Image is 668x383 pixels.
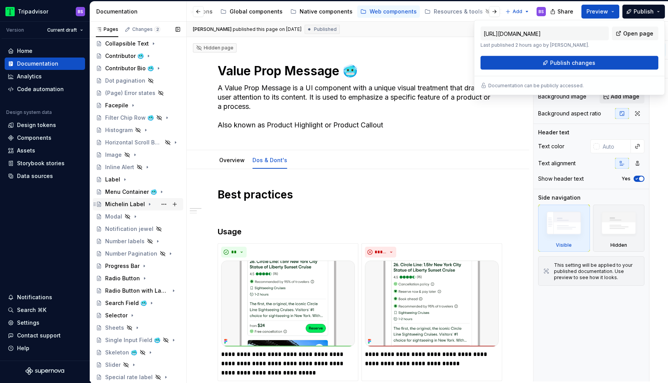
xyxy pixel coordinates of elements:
div: Number Pagination [105,250,157,258]
button: TripadvisorBS [2,3,88,20]
div: Inline Alert [105,163,134,171]
span: Publish [634,8,654,15]
span: Add [513,8,522,15]
div: Components [17,134,51,142]
div: Design system data [6,109,52,115]
h1: Best practices [218,188,498,202]
a: Image [93,149,183,161]
a: Facepile [93,99,183,112]
div: Contact support [17,332,61,339]
div: Michelin Label [105,200,145,208]
button: Current draft [44,25,87,36]
button: Notifications [5,291,85,303]
div: Show header text [538,175,584,183]
div: Help [17,344,29,352]
a: (Page) Error states [93,87,183,99]
div: Contributor 🥶 [105,52,144,60]
div: BS [538,8,544,15]
img: fee7c9a2-2b31-4615-ad9f-045672c51711.png [221,261,355,347]
div: Radio Button [105,275,140,282]
a: Number Pagination [93,247,183,260]
div: Side navigation [538,194,581,202]
a: Radio Button [93,272,183,285]
input: Auto [600,139,631,153]
div: Background aspect ratio [538,110,601,117]
a: Web components [357,5,420,18]
div: Single Input Field 🥶 [105,336,160,344]
a: Resources & tools [421,5,494,18]
div: Web components [370,8,417,15]
div: Dot pagination [105,77,145,85]
div: Data sources [17,172,53,180]
div: Settings [17,319,39,327]
div: Changes [132,26,160,32]
div: Overview [216,152,248,168]
p: Documentation can be publicly accessed. [488,83,584,89]
span: 2 [154,26,160,32]
button: Add [503,6,532,17]
a: Notification jewel [93,223,183,235]
button: Contact support [5,329,85,342]
div: Assets [17,147,35,154]
div: Collapsible Text [105,40,149,47]
button: Add image [600,90,644,103]
div: BS [78,8,83,15]
div: Selector [105,312,128,319]
div: Notification jewel [105,225,153,233]
div: Documentation [96,8,183,15]
div: Sheets [105,324,124,332]
div: Menu Container 🥶 [105,188,157,196]
button: Publish [622,5,665,19]
div: Modal [105,213,122,220]
a: Data sources [5,170,85,182]
div: Number labels [105,237,145,245]
div: Visible [556,242,572,248]
div: Progress Bar [105,262,140,270]
a: Contributor Bio 🥶 [93,62,183,75]
div: Storybook stories [17,159,65,167]
div: Tripadvisor [18,8,48,15]
a: Radio Button with Label [93,285,183,297]
span: Add image [611,93,639,100]
div: Contributor Bio 🥶 [105,64,154,72]
a: Histogram [93,124,183,136]
div: Global components [230,8,283,15]
span: [PERSON_NAME] [193,26,232,32]
div: Filter Chip Row 🥶 [105,114,154,122]
a: Single Input Field 🥶 [93,334,183,346]
div: Page tree [38,4,348,19]
button: Share [546,5,578,19]
span: Publish changes [550,59,595,67]
div: Header text [538,129,569,136]
div: published this page on [DATE] [233,26,302,32]
div: Pages [96,26,118,32]
div: Histogram [105,126,133,134]
a: Home [5,45,85,57]
a: Storybook stories [5,157,85,169]
a: Modal [93,210,183,223]
div: Analytics [17,73,42,80]
span: Preview [586,8,608,15]
a: Selector [93,309,183,322]
div: Image [105,151,122,159]
a: Collapsible Text [93,37,183,50]
label: Yes [622,176,631,182]
div: Text alignment [538,159,576,167]
a: Documentation [5,58,85,70]
textarea: Value Prop Message 🥶 [216,62,497,80]
textarea: A Value Prop Message is a UI component with a unique visual treatment that draws user attention t... [216,82,497,131]
button: Preview [581,5,619,19]
div: Label [105,176,120,183]
p: Last published 2 hours ago by [PERSON_NAME]. [481,42,609,48]
span: Current draft [47,27,77,33]
div: (Page) Error states [105,89,155,97]
div: Resources & tools [434,8,483,15]
div: Slider [105,361,121,369]
div: Special rate label [105,373,153,381]
img: eccd0d87-20d1-4ec4-9f53-8e6d3851c3c0.png [365,261,499,347]
a: Open page [612,27,658,41]
a: Progress Bar [93,260,183,272]
span: Share [557,8,573,15]
a: Overview [219,157,245,163]
button: Publish changes [481,56,658,70]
